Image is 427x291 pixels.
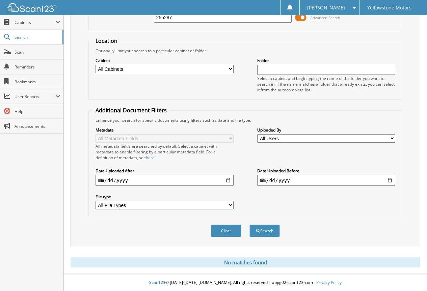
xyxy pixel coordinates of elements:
[367,6,411,10] span: Yellowstone Motors
[7,3,57,12] img: scan123-logo-white.svg
[393,259,427,291] iframe: Chat Widget
[92,48,399,54] div: Optionally limit your search to a particular cabinet or folder
[257,76,395,93] div: Select a cabinet and begin typing the name of the folder you want to search in. If the name match...
[307,6,345,10] span: [PERSON_NAME]
[71,257,420,267] div: No matches found
[96,143,234,161] div: All metadata fields are searched by default. Select a cabinet with metadata to enable filtering b...
[149,280,165,285] span: Scan123
[316,280,342,285] a: Privacy Policy
[15,20,55,25] span: Cabinets
[310,15,340,20] span: Advanced Search
[249,225,280,237] button: Search
[257,168,395,174] label: Date Uploaded Before
[257,127,395,133] label: Uploaded By
[96,194,234,200] label: File type
[92,117,399,123] div: Enhance your search for specific documents using filters such as date and file type.
[15,34,59,40] span: Search
[257,175,395,186] input: end
[96,168,234,174] label: Date Uploaded After
[15,109,60,114] span: Help
[96,175,234,186] input: start
[92,37,121,45] legend: Location
[15,123,60,129] span: Announcements
[15,49,60,55] span: Scan
[64,274,427,291] div: © [DATE]-[DATE] [DOMAIN_NAME]. All rights reserved | appg02-scan123-com |
[257,58,395,63] label: Folder
[15,79,60,85] span: Bookmarks
[96,58,234,63] label: Cabinet
[211,225,241,237] button: Clear
[15,94,55,99] span: User Reports
[146,155,155,161] a: here
[92,107,170,114] legend: Additional Document Filters
[96,127,234,133] label: Metadata
[15,64,60,70] span: Reminders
